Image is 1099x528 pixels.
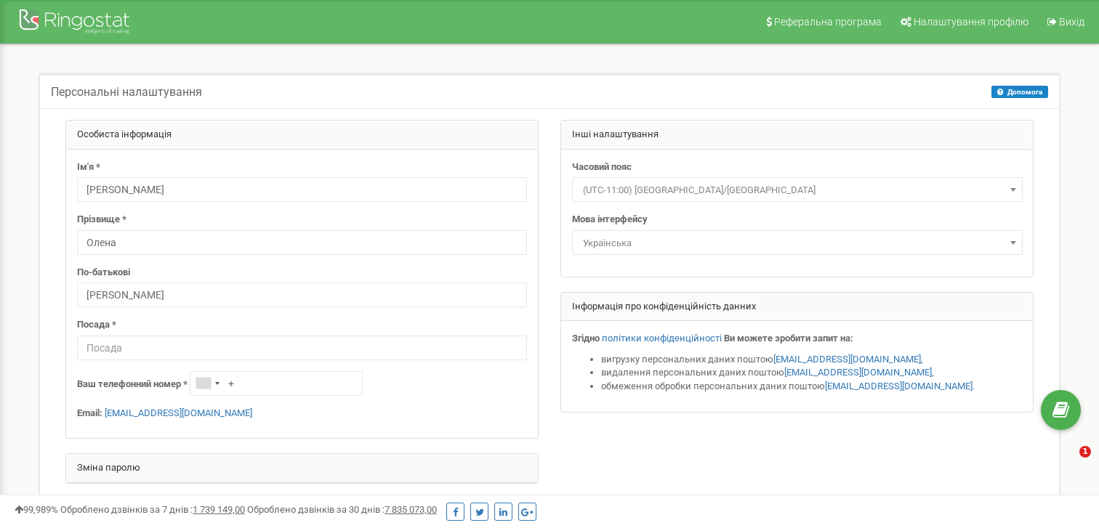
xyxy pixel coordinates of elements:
span: Українська [572,230,1023,255]
span: (UTC-11:00) Pacific/Midway [577,180,1018,200]
div: Telephone country code [190,372,224,395]
li: обмеження обробки персональних даних поштою . [601,380,1022,394]
a: політики конфіденційності [602,333,722,344]
strong: Email: [77,407,102,418]
a: [EMAIL_ADDRESS][DOMAIN_NAME] [105,407,252,418]
a: [EMAIL_ADDRESS][DOMAIN_NAME] [784,367,932,378]
label: Посада * [77,318,116,332]
input: По-батькові [77,283,527,307]
a: [EMAIL_ADDRESS][DOMAIN_NAME] [825,381,973,391]
label: Мова інтерфейсу [572,213,648,227]
span: Українська [577,233,1018,253]
input: Прізвище [77,230,527,255]
div: Інші налаштування [561,121,1033,150]
span: Реферальна програма [774,16,882,28]
iframe: Intercom live chat [1050,446,1084,481]
u: 7 835 073,00 [385,504,437,515]
li: вигрузку персональних даних поштою , [601,353,1022,367]
h5: Персональні налаштування [51,86,202,99]
span: 1 [1079,446,1091,458]
u: 1 739 149,00 [193,504,245,515]
span: Вихід [1059,16,1084,28]
label: Ім'я * [77,161,100,174]
span: Оброблено дзвінків за 7 днів : [60,504,245,515]
span: Оброблено дзвінків за 30 днів : [247,504,437,515]
input: +1-800-555-55-55 [190,371,363,396]
span: Налаштування профілю [914,16,1028,28]
strong: Згідно [572,333,600,344]
label: Ваш телефонний номер * [77,378,188,391]
label: Прізвище * [77,213,126,227]
span: (UTC-11:00) Pacific/Midway [572,177,1023,202]
div: Зміна паролю [66,454,538,483]
input: Посада [77,336,527,360]
strong: Ви можете зробити запит на: [724,333,853,344]
li: видалення персональних даних поштою , [601,366,1022,380]
div: Особиста інформація [66,121,538,150]
label: По-батькові [77,266,130,280]
span: 99,989% [15,504,58,515]
a: [EMAIL_ADDRESS][DOMAIN_NAME] [773,354,921,365]
input: Ім'я [77,177,527,202]
button: Допомога [991,86,1048,98]
div: Інформація про конфіденційність данних [561,293,1033,322]
label: Часовий пояс [572,161,632,174]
